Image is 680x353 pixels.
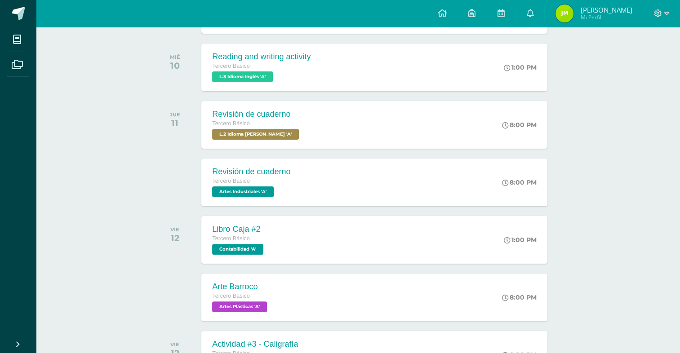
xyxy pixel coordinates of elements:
[580,5,632,14] span: [PERSON_NAME]
[170,226,179,233] div: VIE
[212,244,263,255] span: Contabilidad 'A'
[502,121,537,129] div: 8:00 PM
[502,178,537,186] div: 8:00 PM
[212,52,311,62] div: Reading and writing activity
[212,282,269,291] div: Arte Barroco
[504,236,537,244] div: 1:00 PM
[170,60,180,71] div: 10
[170,118,180,128] div: 11
[212,71,273,82] span: L.3 Idioma Inglés 'A'
[504,63,537,71] div: 1:00 PM
[212,167,290,176] div: Revisión de cuaderno
[212,340,298,349] div: Actividad #3 - Caligrafía
[170,341,179,348] div: VIE
[212,120,249,127] span: Tercero Básico
[170,111,180,118] div: JUE
[556,4,573,22] img: b2b9856d5061f97cd2611f9c69a6e144.png
[170,233,179,243] div: 12
[212,186,274,197] span: Artes Industriales 'A'
[212,110,301,119] div: Revisión de cuaderno
[170,54,180,60] div: MIÉ
[212,129,299,140] span: L.2 Idioma Maya Kaqchikel 'A'
[212,293,249,299] span: Tercero Básico
[212,235,249,242] span: Tercero Básico
[212,178,249,184] span: Tercero Básico
[212,301,267,312] span: Artes Plásticas 'A'
[502,293,537,301] div: 8:00 PM
[212,225,266,234] div: Libro Caja #2
[580,13,632,21] span: Mi Perfil
[212,63,249,69] span: Tercero Básico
